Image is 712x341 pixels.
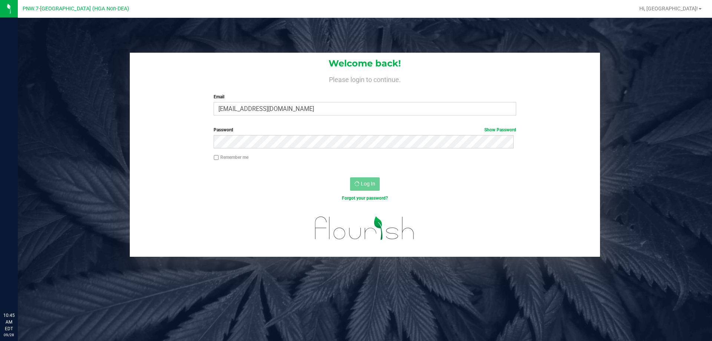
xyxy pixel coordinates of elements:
[306,209,423,247] img: flourish_logo.svg
[3,312,14,332] p: 10:45 AM EDT
[214,127,233,132] span: Password
[130,59,600,68] h1: Welcome back!
[350,177,380,191] button: Log In
[130,74,600,83] h4: Please login to continue.
[484,127,516,132] a: Show Password
[3,332,14,338] p: 09/28
[214,155,219,160] input: Remember me
[342,196,388,201] a: Forgot your password?
[214,94,516,100] label: Email
[361,181,375,187] span: Log In
[23,6,129,12] span: PNW.7-[GEOGRAPHIC_DATA] (HGA Non-DEA)
[214,154,248,161] label: Remember me
[639,6,698,12] span: Hi, [GEOGRAPHIC_DATA]!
